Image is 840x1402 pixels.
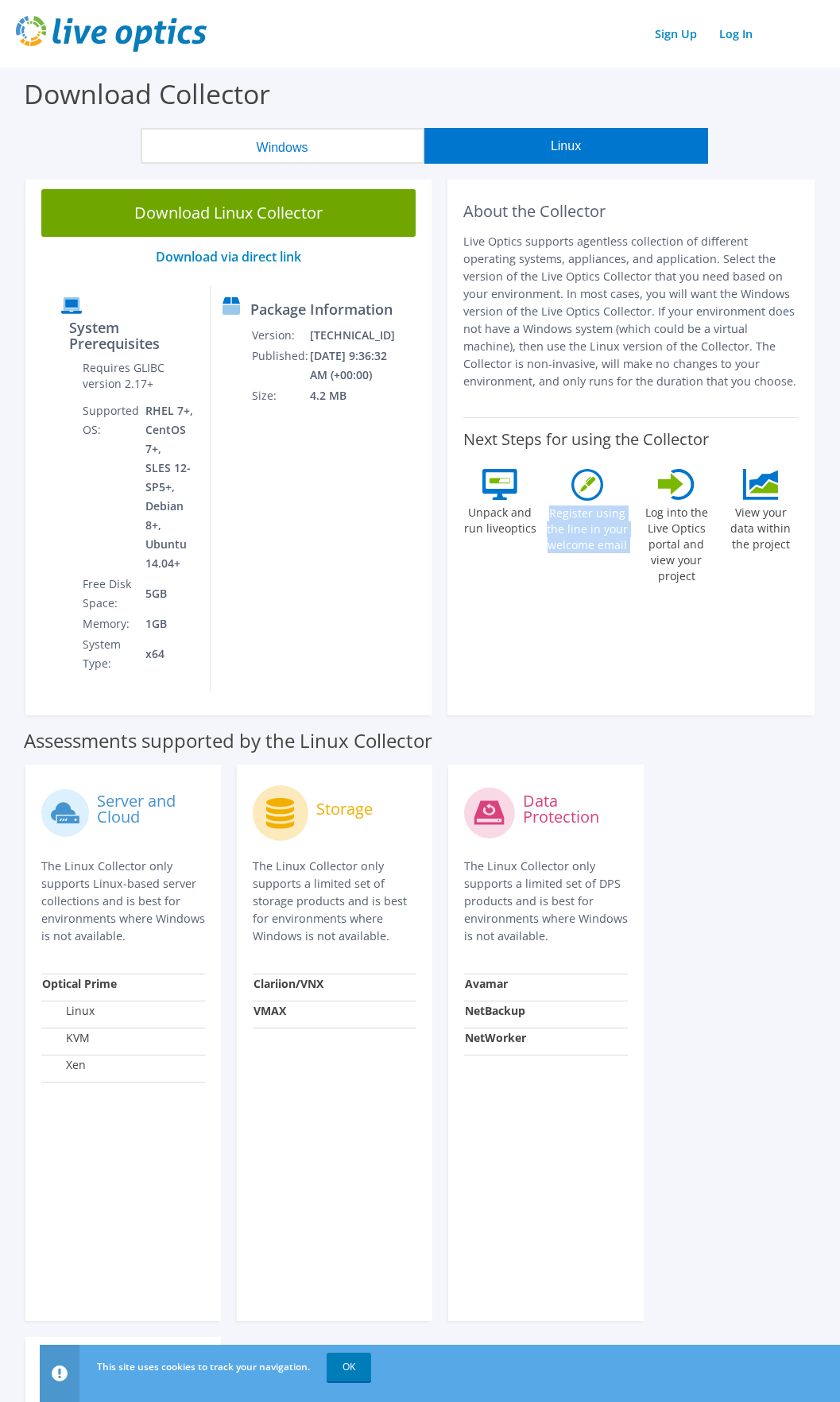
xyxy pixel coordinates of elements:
[253,858,416,945] p: The Linux Collector only supports a limited set of storage products and is best for environments ...
[251,385,309,406] td: Size:
[97,793,205,825] label: Server and Cloud
[463,500,536,536] label: Unpack and run liveoptics
[465,1003,525,1018] strong: NetBackup
[41,858,205,945] p: The Linux Collector only supports Linux-based server collections and is best for environments whe...
[316,801,373,817] label: Storage
[465,1030,526,1045] strong: NetWorker
[24,733,432,749] label: Assessments supported by the Linux Collector
[250,301,393,317] label: Package Information
[463,430,709,449] label: Next Steps for using the Collector
[82,634,145,674] td: System Type:
[463,202,799,221] h2: About the Collector
[544,501,630,553] label: Register using the line in your welcome email
[251,325,309,346] td: Version:
[309,346,396,385] td: [DATE] 9:36:32 AM (+00:00)
[523,793,628,825] label: Data Protection
[42,1030,90,1046] label: KVM
[97,1360,310,1373] span: This site uses cookies to track your navigation.
[83,360,197,392] label: Requires GLIBC version 2.17+
[309,385,396,406] td: 4.2 MB
[41,189,416,237] a: Download Linux Collector
[251,346,309,385] td: Published:
[327,1353,371,1381] a: OK
[141,128,424,164] button: Windows
[145,634,198,674] td: x64
[145,401,198,574] td: RHEL 7+, CentOS 7+, SLES 12-SP5+, Debian 8+, Ubuntu 14.04+
[145,574,198,614] td: 5GB
[69,320,198,351] label: System Prerequisites
[82,401,145,574] td: Supported OS:
[16,16,207,52] img: live_optics_svg.svg
[82,574,145,614] td: Free Disk Space:
[463,233,799,390] p: Live Optics supports agentless collection of different operating systems, appliances, and applica...
[309,325,396,346] td: [TECHNICAL_ID]
[42,1057,86,1073] label: Xen
[24,76,270,112] label: Download Collector
[145,614,198,634] td: 1GB
[42,1003,95,1019] label: Linux
[156,248,301,265] a: Download via direct link
[82,614,145,634] td: Memory:
[647,22,705,45] a: Sign Up
[722,500,799,552] label: View your data within the project
[465,976,508,991] strong: Avamar
[424,128,708,164] button: Linux
[711,22,761,45] a: Log In
[638,500,714,584] label: Log into the Live Optics portal and view your project
[464,858,628,945] p: The Linux Collector only supports a limited set of DPS products and is best for environments wher...
[42,976,117,991] strong: Optical Prime
[254,1003,286,1018] strong: VMAX
[254,976,323,991] strong: Clariion/VNX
